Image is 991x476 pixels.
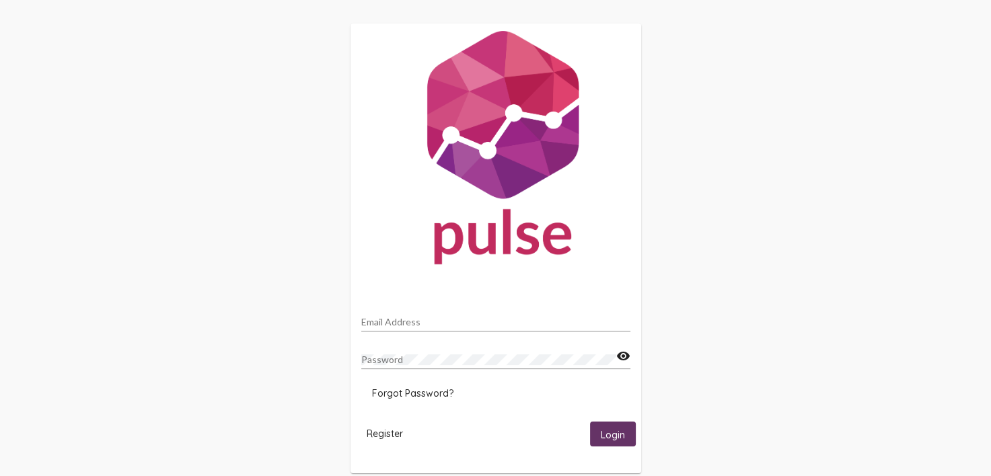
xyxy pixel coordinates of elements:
button: Login [590,422,636,446]
button: Register [356,422,414,446]
span: Register [367,428,403,440]
span: Login [601,428,625,440]
button: Forgot Password? [361,381,464,405]
mat-icon: visibility [616,348,630,364]
img: Pulse For Good Logo [351,24,641,278]
span: Forgot Password? [372,387,453,399]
